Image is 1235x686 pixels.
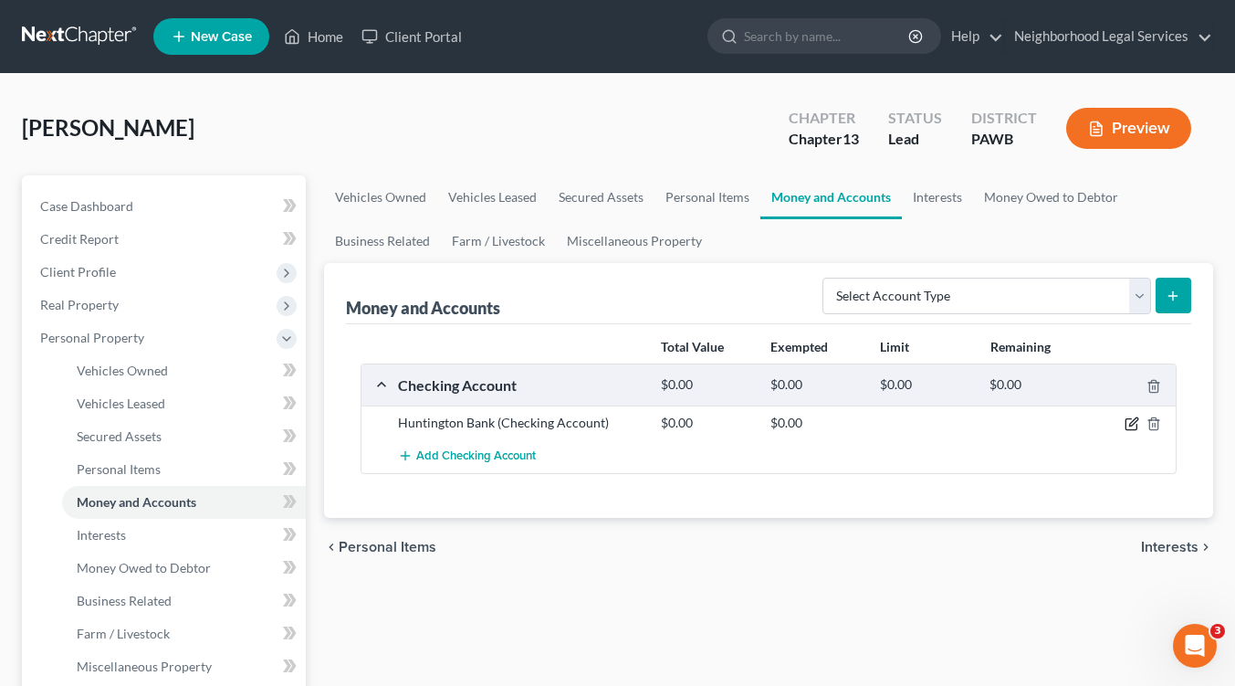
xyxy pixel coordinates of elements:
a: Business Related [62,585,306,617]
div: Chapter [789,129,859,150]
strong: Total Value [661,339,724,354]
span: Secured Assets [77,428,162,444]
span: New Case [191,30,252,44]
a: Farm / Livestock [62,617,306,650]
span: Money and Accounts [77,494,196,510]
a: Interests [62,519,306,552]
div: $0.00 [871,376,980,394]
a: Vehicles Owned [62,354,306,387]
span: Vehicles Owned [77,363,168,378]
button: chevron_left Personal Items [324,540,436,554]
span: Client Profile [40,264,116,280]
a: Neighborhood Legal Services [1005,20,1212,53]
strong: Limit [880,339,909,354]
span: Business Related [77,593,172,608]
span: Add Checking Account [416,449,536,464]
a: Money Owed to Debtor [973,175,1129,219]
span: 3 [1210,624,1225,639]
a: Business Related [324,219,441,263]
button: Add Checking Account [398,439,536,473]
button: Interests chevron_right [1141,540,1213,554]
a: Client Portal [352,20,471,53]
span: Vehicles Leased [77,396,165,411]
a: Money and Accounts [62,486,306,519]
a: Secured Assets [548,175,654,219]
div: Lead [888,129,942,150]
strong: Exempted [770,339,828,354]
span: 13 [843,130,859,147]
span: Miscellaneous Property [77,659,212,674]
div: $0.00 [980,376,1090,394]
a: Money and Accounts [760,175,902,219]
span: Credit Report [40,231,119,247]
div: District [971,108,1037,129]
a: Money Owed to Debtor [62,552,306,585]
a: Case Dashboard [26,190,306,223]
a: Home [275,20,352,53]
div: $0.00 [761,376,871,394]
i: chevron_right [1198,540,1213,554]
a: Miscellaneous Property [556,219,713,263]
div: Status [888,108,942,129]
span: Real Property [40,297,119,312]
strong: Remaining [990,339,1051,354]
div: Huntington Bank (Checking Account) [389,414,652,432]
a: Farm / Livestock [441,219,556,263]
a: Personal Items [654,175,760,219]
a: Secured Assets [62,420,306,453]
div: Money and Accounts [346,297,500,319]
a: Vehicles Leased [62,387,306,420]
span: Personal Items [77,461,161,477]
span: Interests [77,527,126,543]
span: Personal Property [40,330,144,345]
div: PAWB [971,129,1037,150]
i: chevron_left [324,540,339,554]
a: Vehicles Leased [437,175,548,219]
span: Personal Items [339,540,436,554]
span: Interests [1141,540,1198,554]
span: Case Dashboard [40,198,133,214]
a: Credit Report [26,223,306,256]
a: Personal Items [62,453,306,486]
div: $0.00 [652,376,761,394]
span: [PERSON_NAME] [22,114,194,141]
a: Help [942,20,1003,53]
input: Search by name... [744,19,911,53]
div: $0.00 [652,414,761,432]
div: Checking Account [389,375,652,395]
a: Interests [902,175,973,219]
span: Money Owed to Debtor [77,560,211,575]
a: Miscellaneous Property [62,650,306,683]
div: $0.00 [761,414,871,432]
iframe: Intercom live chat [1173,624,1217,668]
a: Vehicles Owned [324,175,437,219]
button: Preview [1066,108,1191,149]
span: Farm / Livestock [77,626,170,641]
div: Chapter [789,108,859,129]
